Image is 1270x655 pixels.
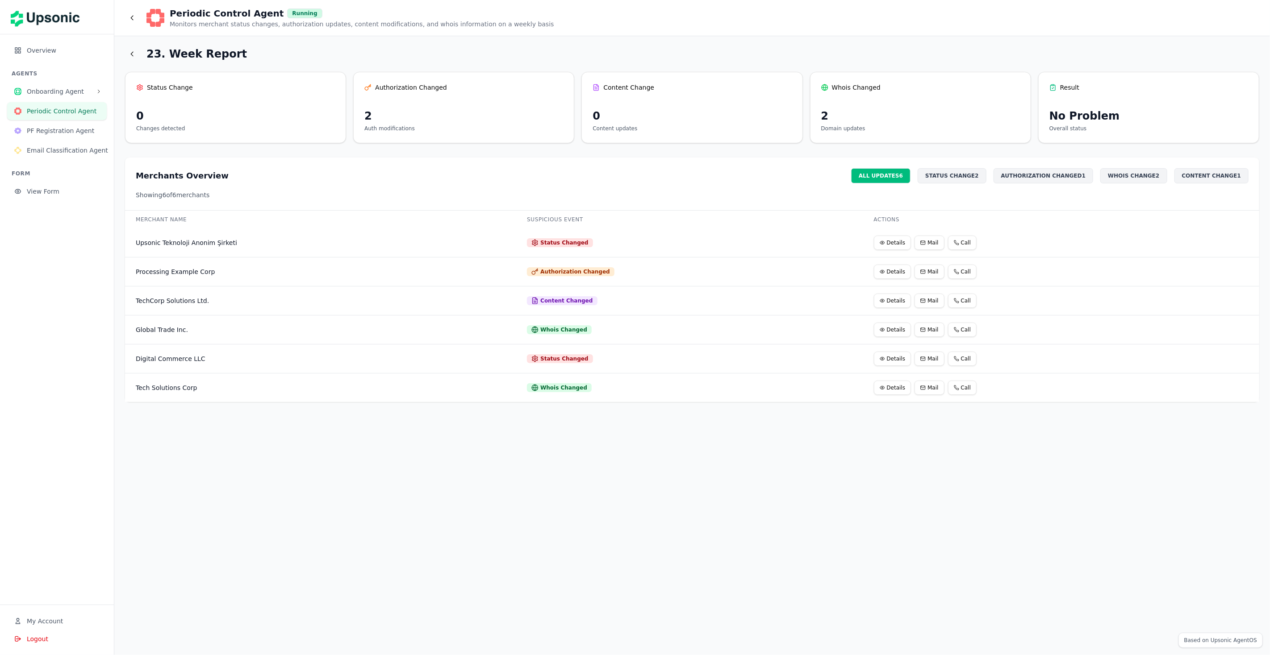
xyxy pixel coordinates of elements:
div: STATUS CHANGE 2 [918,168,986,183]
div: CONTENT CHANGE 1 [1174,168,1249,183]
div: Tech Solutions Corp [136,383,505,392]
h1: Periodic Control Agent [170,7,284,20]
button: Onboarding Agent [7,83,107,100]
div: Digital Commerce LLC [136,354,505,363]
div: 2 [364,109,563,123]
div: AUTHORIZATION CHANGED 1 [994,168,1093,183]
p: Auth modifications [364,125,563,132]
div: Global Trade Inc. [136,325,505,334]
div: 0 [136,109,335,123]
div: Processing Example Corp [136,267,505,276]
button: Email Classification Agent [7,141,107,159]
button: Call [948,381,977,395]
div: 2 [821,109,1020,123]
p: Domain updates [821,125,1020,132]
div: ALL UPDATES 6 [851,168,911,183]
span: Onboarding Agent [27,87,92,96]
div: 0 [593,109,791,123]
div: Status Change [136,83,335,92]
button: Details [874,265,911,279]
div: Result [1049,83,1248,92]
span: View Form [27,187,100,196]
span: Periodic Control Agent [27,107,100,116]
button: Call [948,236,977,250]
p: Monitors merchant status changes, authorization updates, content modifications, and whois informa... [170,20,554,29]
button: Details [874,294,911,308]
button: Mail [915,236,944,250]
th: Merchant Name [125,211,516,228]
button: Call [948,352,977,366]
button: Call [948,323,977,337]
button: Overview [7,41,107,59]
img: Upsonic [11,4,86,29]
div: Running [287,8,322,18]
div: TechCorp Solutions Ltd. [136,296,505,305]
button: Mail [915,294,944,308]
button: My Account [7,612,107,630]
p: Content updates [593,125,791,132]
span: My Account [27,617,63,626]
img: Periodic Control Agent [146,9,164,27]
button: PF Registration Agent [7,122,107,140]
a: View Form [7,188,107,197]
button: Details [874,323,911,337]
button: Mail [915,265,944,279]
button: Periodic Control Agent [7,102,107,120]
img: Onboarding Agent [14,88,21,95]
button: Mail [915,352,944,366]
div: Status Changed [527,354,593,363]
button: Logout [7,630,107,648]
div: Authorization Changed [527,267,614,276]
div: Content Change [593,83,791,92]
button: View Form [7,182,107,200]
a: Periodic Control AgentPeriodic Control Agent [7,108,107,116]
h2: Merchants Overview [136,170,229,182]
button: Mail [915,323,944,337]
th: Suspicious Event [516,211,863,228]
h3: AGENTS [12,70,107,77]
div: WHOIS CHANGE 2 [1100,168,1167,183]
div: No Problem [1049,109,1248,123]
div: Status Changed [527,238,593,247]
h3: FORM [12,170,107,177]
a: My Account [7,618,107,626]
button: Mail [915,381,944,395]
div: Content Changed [527,296,597,305]
button: Details [874,381,911,395]
button: Call [948,265,977,279]
div: Authorization Changed [364,83,563,92]
h1: 23. Week Report [146,47,247,61]
div: Whois Changed [527,325,592,334]
p: Changes detected [136,125,335,132]
img: Periodic Control Agent [14,108,21,115]
th: Actions [863,211,1259,228]
div: Whois Changed [527,383,592,392]
div: Upsonic Teknoloji Anonim Şirketi [136,238,505,247]
a: PF Registration AgentPF Registration Agent [7,128,107,136]
button: Details [874,352,911,366]
span: Logout [27,634,48,643]
span: PF Registration Agent [27,126,100,135]
a: Email Classification AgentEmail Classification Agent [7,147,107,156]
p: Overall status [1049,125,1248,132]
img: Email Classification Agent [14,147,21,154]
img: PF Registration Agent [14,127,21,134]
span: Overview [27,46,100,55]
div: Whois Changed [821,83,1020,92]
p: Showing 6 of 6 merchants [136,191,1249,199]
button: Details [874,236,911,250]
span: Email Classification Agent [27,146,108,155]
button: Call [948,294,977,308]
a: Overview [7,47,107,56]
